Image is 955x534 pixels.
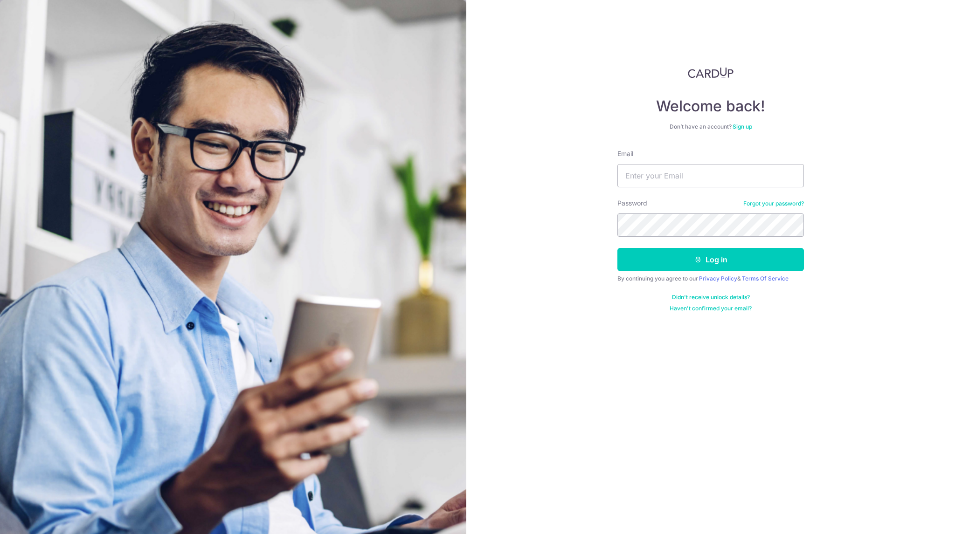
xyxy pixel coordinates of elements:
a: Didn't receive unlock details? [672,294,750,301]
input: Enter your Email [617,164,804,187]
div: By continuing you agree to our & [617,275,804,282]
a: Haven't confirmed your email? [670,305,752,312]
button: Log in [617,248,804,271]
a: Privacy Policy [699,275,737,282]
a: Terms Of Service [742,275,789,282]
h4: Welcome back! [617,97,804,116]
label: Password [617,199,647,208]
label: Email [617,149,633,158]
a: Forgot your password? [743,200,804,207]
img: CardUp Logo [688,67,734,78]
div: Don’t have an account? [617,123,804,130]
a: Sign up [733,123,752,130]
